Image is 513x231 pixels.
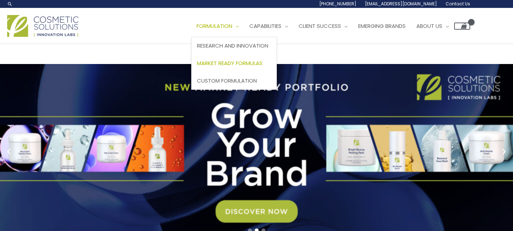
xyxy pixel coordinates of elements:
[249,22,281,30] span: Capabilities
[7,1,13,7] a: Search icon link
[446,1,470,7] span: Contact Us
[192,72,276,89] a: Custom Formulation
[358,22,406,30] span: Emerging Brands
[454,23,470,30] a: View Shopping Cart, empty
[192,37,276,55] a: Research and Innovation
[191,15,244,37] a: Formulation
[499,146,509,157] button: Next slide
[244,15,293,37] a: Capabilities
[197,77,257,84] span: Custom Formulation
[4,146,14,157] button: Previous slide
[7,15,78,37] img: Cosmetic Solutions Logo
[197,42,268,49] span: Research and Innovation
[353,15,411,37] a: Emerging Brands
[319,1,356,7] span: [PHONE_NUMBER]
[197,59,263,67] span: Market Ready Formulas
[192,55,276,72] a: Market Ready Formulas
[299,22,341,30] span: Client Success
[186,15,470,37] nav: Site Navigation
[293,15,353,37] a: Client Success
[197,22,232,30] span: Formulation
[411,15,454,37] a: About Us
[416,22,442,30] span: About Us
[365,1,437,7] span: [EMAIL_ADDRESS][DOMAIN_NAME]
